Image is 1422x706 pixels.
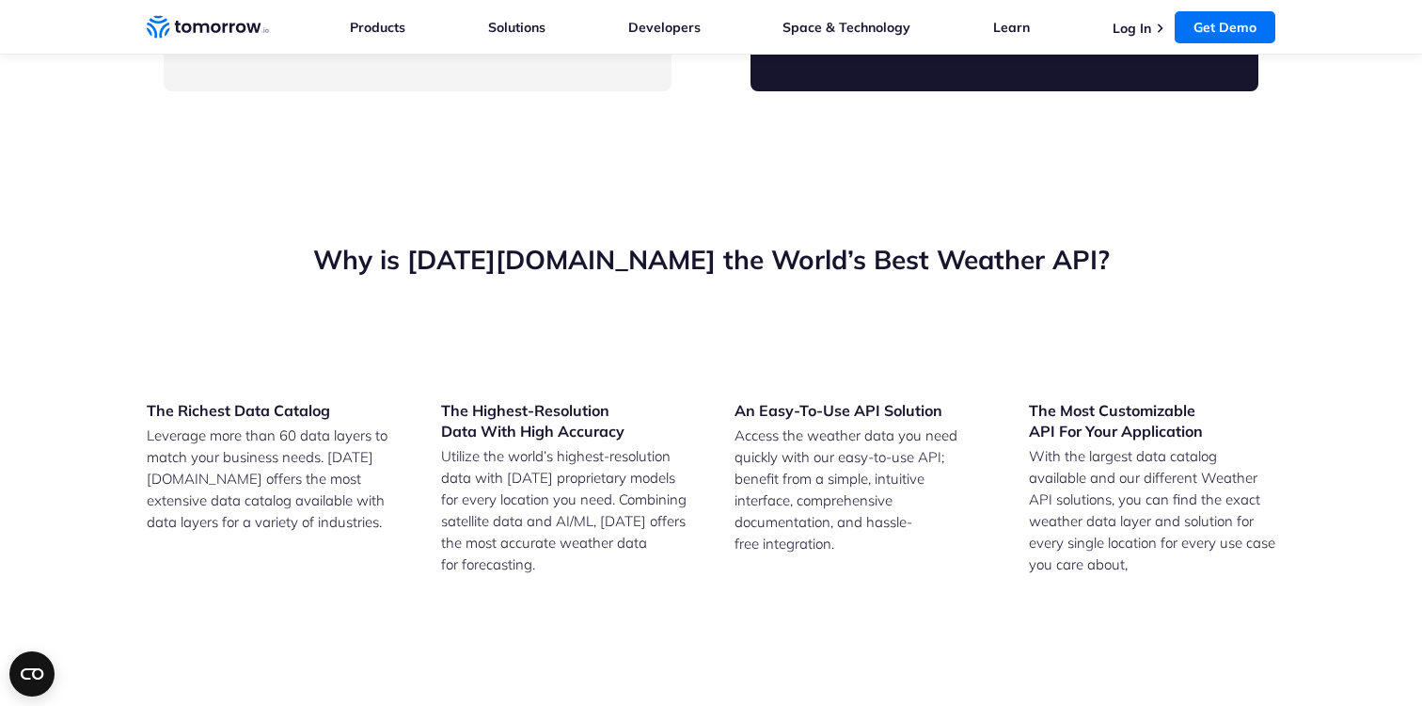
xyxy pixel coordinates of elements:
[735,400,982,421] h3: An Easy-To-Use API Solution
[9,651,55,697] button: Open CMP widget
[735,425,982,554] p: Access the weather data you need quickly with our easy-to-use API; benefit from a simple, intuiti...
[993,19,1030,36] a: Learn
[147,13,269,41] a: Home link
[147,425,394,533] p: Leverage more than 60 data layers to match your business needs. [DATE][DOMAIN_NAME] offers the mo...
[147,400,394,421] h3: The Richest Data Catalog
[147,242,1275,278] h2: Why is [DATE][DOMAIN_NAME] the World’s Best Weather API?
[1175,11,1275,43] a: Get Demo
[441,445,688,618] p: Utilize the world’s highest-resolution data with [DATE] proprietary models for every location you...
[782,19,910,36] a: Space & Technology
[1113,20,1151,37] a: Log In
[1029,400,1276,441] h3: The Most Customizable API For Your Application
[441,400,688,441] h3: The Highest-Resolution Data With High Accuracy
[488,19,545,36] a: Solutions
[350,19,405,36] a: Products
[1029,445,1276,575] p: With the largest data catalog available and our different Weather API solutions, you can find the...
[628,19,701,36] a: Developers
